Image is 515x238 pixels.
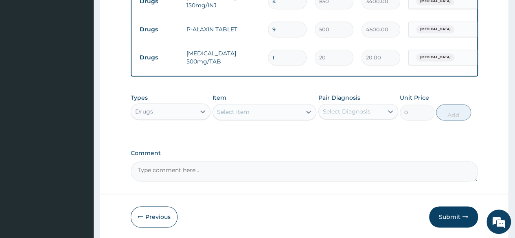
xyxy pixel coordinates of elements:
label: Unit Price [400,94,429,102]
span: We're online! [47,69,112,151]
div: Drugs [135,107,153,116]
td: Drugs [136,50,182,65]
textarea: Type your message and hit 'Enter' [4,155,155,183]
div: Select Item [217,108,250,116]
label: Pair Diagnosis [318,94,360,102]
td: Drugs [136,22,182,37]
label: Item [213,94,226,102]
label: Comment [131,150,478,157]
span: [MEDICAL_DATA] [416,25,454,33]
td: [MEDICAL_DATA] 500mg/TAB [182,45,264,70]
span: [MEDICAL_DATA] [416,53,454,61]
img: d_794563401_company_1708531726252_794563401 [15,41,33,61]
label: Types [131,94,148,101]
td: P-ALAXIN TABLET [182,21,264,37]
button: Submit [429,206,478,227]
button: Previous [131,206,178,227]
div: Minimize live chat window [134,4,153,24]
div: Select Diagnosis [323,107,370,116]
div: Chat with us now [42,46,137,56]
button: Add [436,104,471,120]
